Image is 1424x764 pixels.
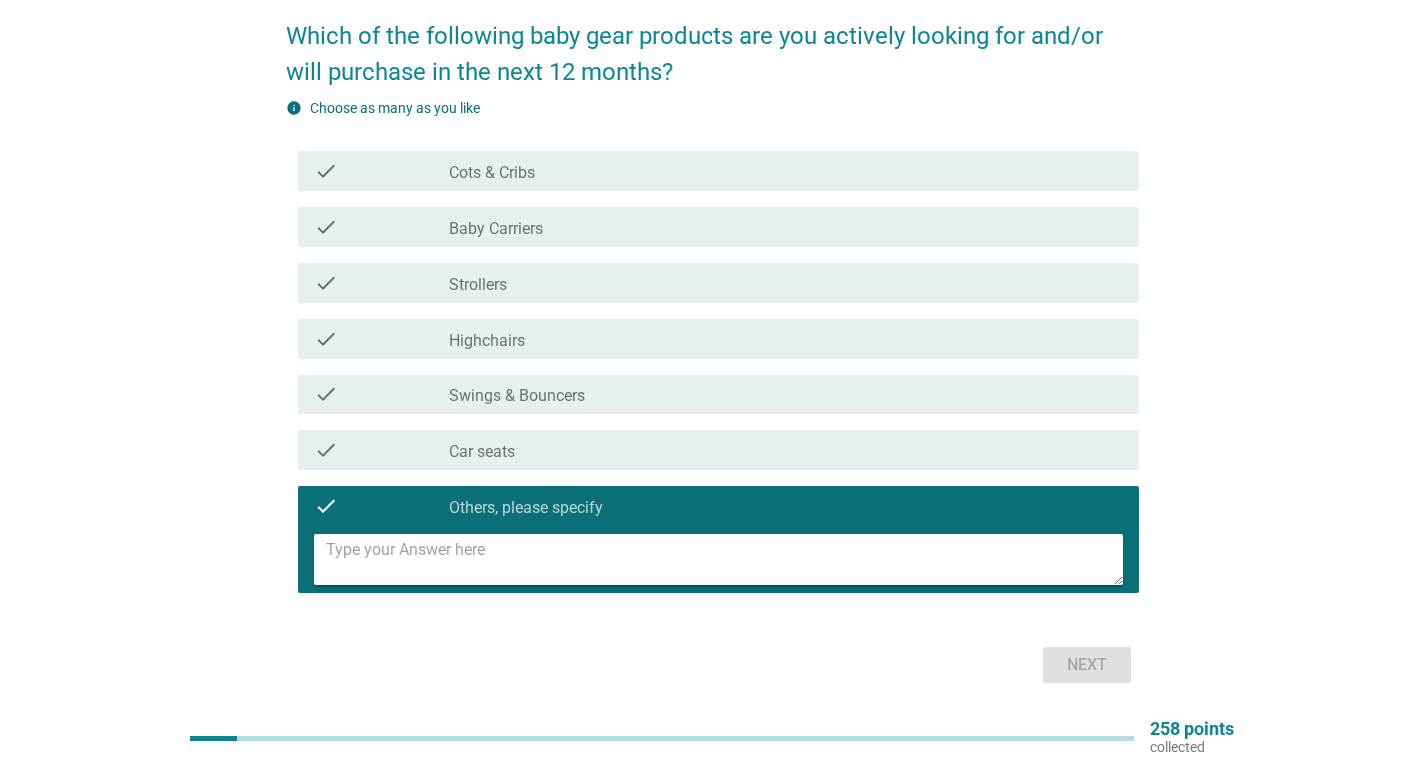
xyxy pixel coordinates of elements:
label: Swings & Bouncers [449,386,585,406]
i: check [314,327,338,351]
label: Choose as many as you like [310,100,480,116]
i: check [314,215,338,239]
p: collected [1150,738,1234,756]
i: check [314,382,338,406]
i: info [286,100,302,116]
label: Car seats [449,442,515,462]
i: check [314,494,338,518]
i: check [314,271,338,295]
i: check [314,159,338,183]
label: Others, please specify [449,498,603,518]
i: check [314,438,338,462]
label: Strollers [449,275,507,295]
label: Highchairs [449,331,525,351]
label: Cots & Cribs [449,163,535,183]
label: Baby Carriers [449,219,543,239]
p: 258 points [1150,720,1234,738]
